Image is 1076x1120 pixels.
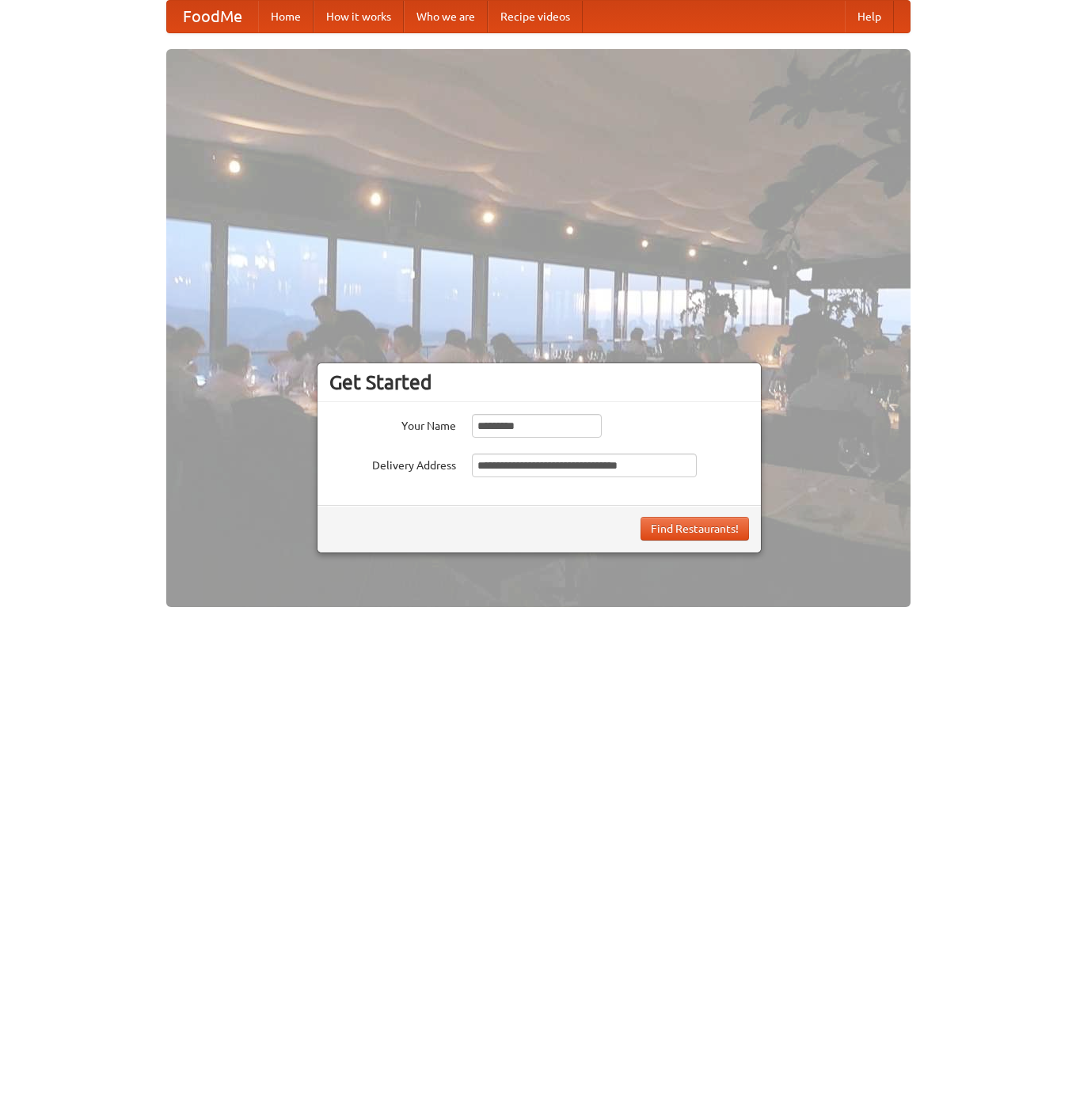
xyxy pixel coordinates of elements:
a: How it works [314,1,404,32]
a: FoodMe [167,1,258,32]
button: Find Restaurants! [641,517,749,541]
a: Help [845,1,894,32]
h3: Get Started [329,370,749,394]
label: Your Name [329,414,456,434]
a: Recipe videos [488,1,583,32]
a: Who we are [404,1,488,32]
a: Home [258,1,314,32]
label: Delivery Address [329,454,456,473]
